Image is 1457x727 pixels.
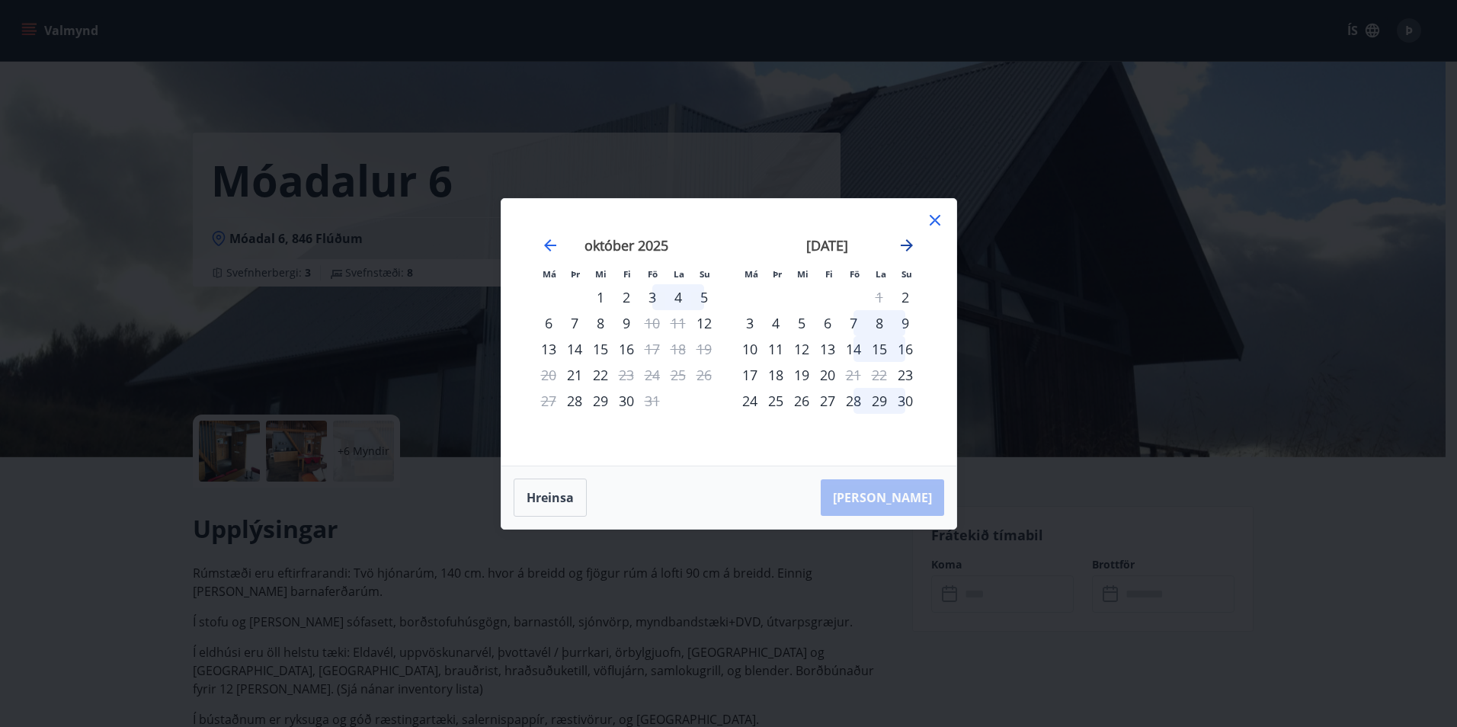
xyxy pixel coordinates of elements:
[815,388,841,414] div: 27
[789,336,815,362] div: 12
[536,310,562,336] div: 6
[588,284,613,310] td: Choose miðvikudagur, 1. október 2025 as your check-in date. It’s available.
[789,362,815,388] td: Choose miðvikudagur, 19. nóvember 2025 as your check-in date. It’s available.
[763,362,789,388] td: Choose þriðjudagur, 18. nóvember 2025 as your check-in date. It’s available.
[737,362,763,388] td: Choose mánudagur, 17. nóvember 2025 as your check-in date. It’s available.
[588,310,613,336] td: Choose miðvikudagur, 8. október 2025 as your check-in date. It’s available.
[789,310,815,336] td: Choose miðvikudagur, 5. nóvember 2025 as your check-in date. It’s available.
[841,336,866,362] td: Choose föstudagur, 14. nóvember 2025 as your check-in date. It’s available.
[639,388,665,414] div: Aðeins útritun í boði
[892,284,918,310] td: Choose sunnudagur, 2. nóvember 2025 as your check-in date. It’s available.
[674,268,684,280] small: La
[815,362,841,388] td: Choose fimmtudagur, 20. nóvember 2025 as your check-in date. It’s available.
[562,362,588,388] div: Aðeins innritun í boði
[639,362,665,388] td: Not available. föstudagur, 24. október 2025
[543,268,556,280] small: Má
[613,362,639,388] td: Not available. fimmtudagur, 23. október 2025
[841,310,866,336] td: Choose föstudagur, 7. nóvember 2025 as your check-in date. It’s available.
[520,217,938,447] div: Calendar
[691,284,717,310] div: 5
[866,388,892,414] div: 29
[588,336,613,362] div: 15
[639,310,665,336] div: Aðeins útritun í boði
[866,362,892,388] td: Not available. laugardagur, 22. nóvember 2025
[639,336,665,362] div: Aðeins útritun í boði
[639,336,665,362] td: Not available. föstudagur, 17. október 2025
[876,268,886,280] small: La
[797,268,809,280] small: Mi
[613,284,639,310] td: Choose fimmtudagur, 2. október 2025 as your check-in date. It’s available.
[866,310,892,336] td: Choose laugardagur, 8. nóvember 2025 as your check-in date. It’s available.
[648,268,658,280] small: Fö
[613,336,639,362] div: 16
[815,336,841,362] div: 13
[892,362,918,388] div: Aðeins innritun í boði
[737,388,763,414] div: 24
[639,310,665,336] td: Not available. föstudagur, 10. október 2025
[898,236,916,255] div: Move forward to switch to the next month.
[665,284,691,310] div: 4
[536,310,562,336] td: Choose mánudagur, 6. október 2025 as your check-in date. It’s available.
[584,236,668,255] strong: október 2025
[789,388,815,414] td: Choose miðvikudagur, 26. nóvember 2025 as your check-in date. It’s available.
[815,310,841,336] td: Choose fimmtudagur, 6. nóvember 2025 as your check-in date. It’s available.
[763,336,789,362] div: 11
[825,268,833,280] small: Fi
[815,388,841,414] td: Choose fimmtudagur, 27. nóvember 2025 as your check-in date. It’s available.
[892,388,918,414] div: 30
[850,268,860,280] small: Fö
[665,362,691,388] td: Not available. laugardagur, 25. október 2025
[737,388,763,414] td: Choose mánudagur, 24. nóvember 2025 as your check-in date. It’s available.
[841,388,866,414] div: 28
[588,362,613,388] div: 22
[700,268,710,280] small: Su
[789,336,815,362] td: Choose miðvikudagur, 12. nóvember 2025 as your check-in date. It’s available.
[737,336,763,362] div: 10
[815,362,841,388] div: 20
[639,284,665,310] div: 3
[892,310,918,336] td: Choose sunnudagur, 9. nóvember 2025 as your check-in date. It’s available.
[745,268,758,280] small: Má
[514,479,587,517] button: Hreinsa
[841,388,866,414] td: Choose föstudagur, 28. nóvember 2025 as your check-in date. It’s available.
[588,336,613,362] td: Choose miðvikudagur, 15. október 2025 as your check-in date. It’s available.
[763,388,789,414] td: Choose þriðjudagur, 25. nóvember 2025 as your check-in date. It’s available.
[536,388,562,414] td: Not available. mánudagur, 27. október 2025
[866,388,892,414] td: Choose laugardagur, 29. nóvember 2025 as your check-in date. It’s available.
[866,310,892,336] div: 8
[536,362,562,388] td: Not available. mánudagur, 20. október 2025
[536,336,562,362] div: 13
[562,336,588,362] td: Choose þriðjudagur, 14. október 2025 as your check-in date. It’s available.
[665,284,691,310] td: Choose laugardagur, 4. október 2025 as your check-in date. It’s available.
[892,284,918,310] div: Aðeins innritun í boði
[613,310,639,336] div: 9
[613,388,639,414] td: Choose fimmtudagur, 30. október 2025 as your check-in date. It’s available.
[841,362,866,388] div: Aðeins útritun í boði
[841,336,866,362] div: 14
[737,336,763,362] td: Choose mánudagur, 10. nóvember 2025 as your check-in date. It’s available.
[763,362,789,388] div: 18
[691,310,717,336] td: Choose sunnudagur, 12. október 2025 as your check-in date. It’s available.
[691,310,717,336] div: Aðeins innritun í boði
[665,310,691,336] td: Not available. laugardagur, 11. október 2025
[892,388,918,414] td: Choose sunnudagur, 30. nóvember 2025 as your check-in date. It’s available.
[588,362,613,388] td: Choose miðvikudagur, 22. október 2025 as your check-in date. It’s available.
[866,336,892,362] td: Choose laugardagur, 15. nóvember 2025 as your check-in date. It’s available.
[815,336,841,362] td: Choose fimmtudagur, 13. nóvember 2025 as your check-in date. It’s available.
[763,388,789,414] div: 25
[806,236,848,255] strong: [DATE]
[737,310,763,336] td: Choose mánudagur, 3. nóvember 2025 as your check-in date. It’s available.
[737,362,763,388] div: 17
[588,388,613,414] td: Choose miðvikudagur, 29. október 2025 as your check-in date. It’s available.
[763,310,789,336] td: Choose þriðjudagur, 4. nóvember 2025 as your check-in date. It’s available.
[866,284,892,310] td: Not available. laugardagur, 1. nóvember 2025
[562,362,588,388] td: Choose þriðjudagur, 21. október 2025 as your check-in date. It’s available.
[763,336,789,362] td: Choose þriðjudagur, 11. nóvember 2025 as your check-in date. It’s available.
[613,336,639,362] td: Choose fimmtudagur, 16. október 2025 as your check-in date. It’s available.
[571,268,580,280] small: Þr
[639,388,665,414] td: Not available. föstudagur, 31. október 2025
[562,310,588,336] td: Choose þriðjudagur, 7. október 2025 as your check-in date. It’s available.
[613,388,639,414] div: 30
[613,284,639,310] div: 2
[901,268,912,280] small: Su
